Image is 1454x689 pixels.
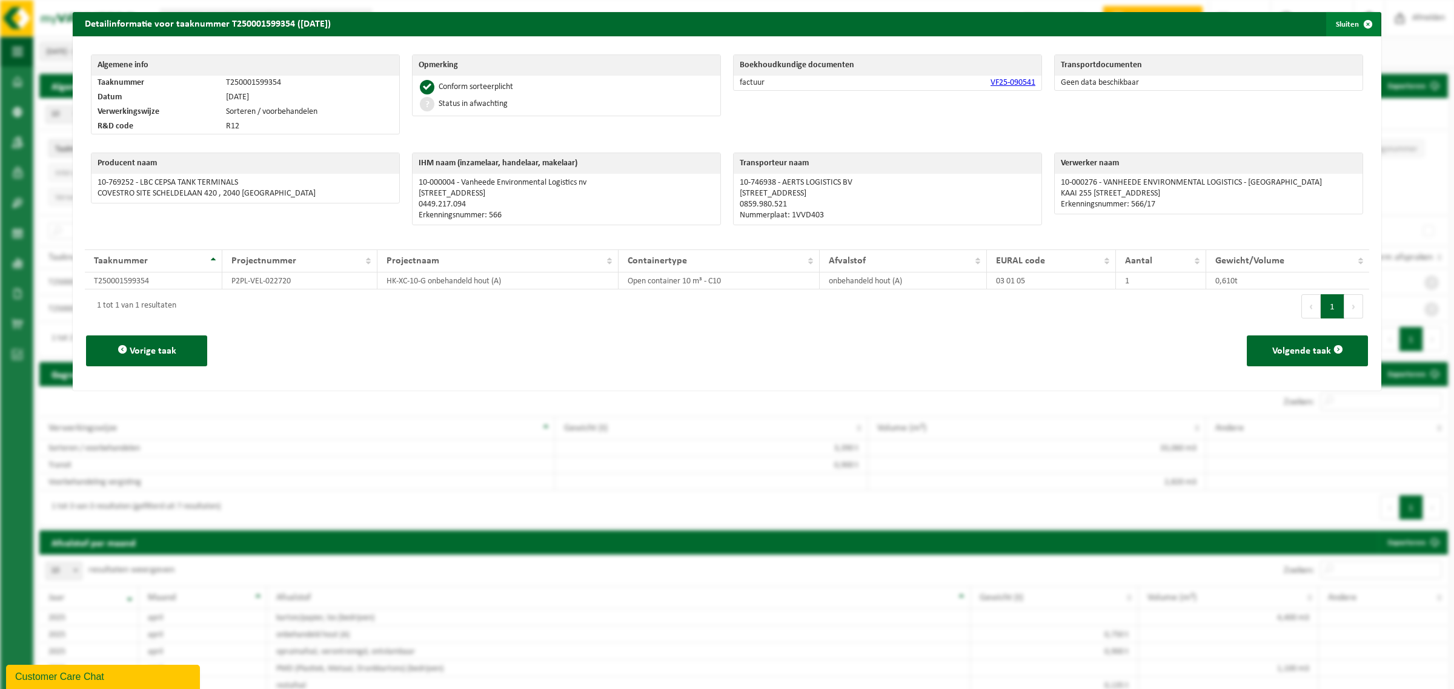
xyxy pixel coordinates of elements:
[820,272,987,289] td: onbehandeld hout (A)
[1301,294,1321,318] button: Previous
[991,78,1035,87] a: VF25-090541
[419,189,714,199] p: [STREET_ADDRESS]
[6,662,202,689] iframe: chat widget
[1125,256,1152,266] span: Aantal
[1321,294,1344,318] button: 1
[1055,55,1327,76] th: Transportdocumenten
[91,90,220,105] td: Datum
[628,256,687,266] span: Containertype
[98,189,393,199] p: COVESTRO SITE SCHELDELAAN 420 , 2040 [GEOGRAPHIC_DATA]
[740,200,1035,209] p: 0859.980.521
[734,55,1041,76] th: Boekhoudkundige documenten
[1055,76,1363,90] td: Geen data beschikbaar
[220,90,399,105] td: [DATE]
[734,153,1041,174] th: Transporteur naam
[91,153,399,174] th: Producent naam
[1344,294,1363,318] button: Next
[91,55,399,76] th: Algemene info
[1247,335,1368,366] button: Volgende taak
[734,76,855,90] td: factuur
[91,295,176,317] div: 1 tot 1 van 1 resultaten
[98,178,393,188] p: 10-769252 - LBC CEPSA TANK TERMINALS
[1055,153,1363,174] th: Verwerker naam
[413,153,720,174] th: IHM naam (inzamelaar, handelaar, makelaar)
[1326,12,1380,36] button: Sluiten
[829,256,866,266] span: Afvalstof
[91,119,220,134] td: R&D code
[85,272,222,289] td: T250001599354
[73,12,343,35] h2: Detailinformatie voor taaknummer T250001599354 ([DATE])
[439,100,508,108] div: Status in afwachting
[413,55,720,76] th: Opmerking
[1061,178,1356,188] p: 10-000276 - VANHEEDE ENVIRONMENTAL LOGISTICS - [GEOGRAPHIC_DATA]
[1206,272,1369,289] td: 0,610t
[740,178,1035,188] p: 10-746938 - AERTS LOGISTICS BV
[220,76,399,90] td: T250001599354
[740,189,1035,199] p: [STREET_ADDRESS]
[439,83,513,91] div: Conform sorteerplicht
[91,105,220,119] td: Verwerkingswijze
[1061,189,1356,199] p: KAAI 255 [STREET_ADDRESS]
[387,256,439,266] span: Projectnaam
[220,105,399,119] td: Sorteren / voorbehandelen
[619,272,820,289] td: Open container 10 m³ - C10
[987,272,1116,289] td: 03 01 05
[419,178,714,188] p: 10-000004 - Vanheede Environmental Logistics nv
[91,76,220,90] td: Taaknummer
[740,211,1035,220] p: Nummerplaat: 1VVD403
[419,200,714,209] p: 0449.217.094
[1061,200,1356,209] p: Erkenningsnummer: 566/17
[220,119,399,134] td: R12
[419,211,714,220] p: Erkenningsnummer: 566
[231,256,296,266] span: Projectnummer
[1215,256,1284,266] span: Gewicht/Volume
[86,335,207,366] button: Vorige taak
[1116,272,1206,289] td: 1
[94,256,148,266] span: Taaknummer
[377,272,619,289] td: HK-XC-10-G onbehandeld hout (A)
[1272,346,1331,356] span: Volgende taak
[130,346,176,356] span: Vorige taak
[996,256,1045,266] span: EURAL code
[222,272,377,289] td: P2PL-VEL-022720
